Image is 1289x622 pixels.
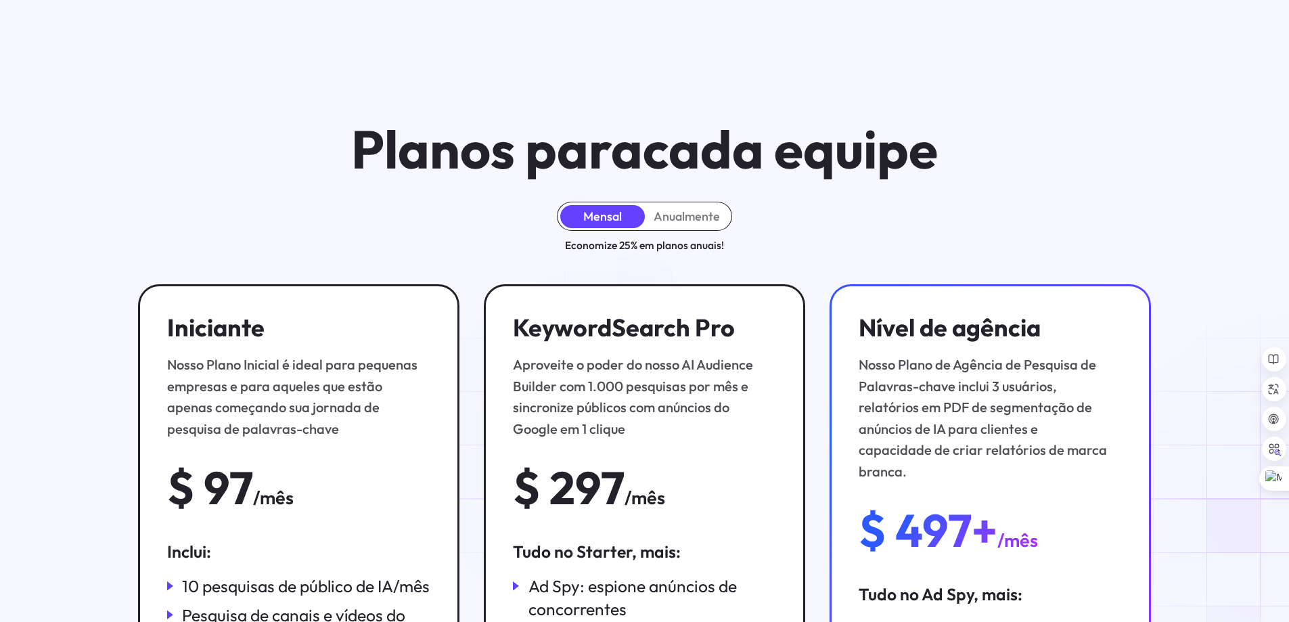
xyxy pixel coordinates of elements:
font: Iniciante [167,312,265,342]
font: Nosso Plano Inicial é ideal para pequenas empresas e para aqueles que estão apenas começando sua ... [167,356,417,437]
font: KeywordSearch Pro [513,312,735,342]
font: 10 pesquisas de público de IA/mês [182,575,430,596]
font: Planos para [351,116,643,182]
font: Tudo no Starter, mais: [513,541,681,562]
font: $ 297 [513,459,625,516]
font: $ 97 [167,459,253,516]
font: cada equipe [643,116,938,182]
font: Inclui: [167,541,211,562]
font: /mês [253,486,294,509]
font: Anualmente [654,208,720,224]
font: Ad Spy: espione anúncios de concorrentes [528,575,737,619]
font: Nível de agência [859,312,1041,342]
font: Aproveite o poder do nosso AI Audience Builder com 1.000 pesquisas por mês e sincronize públicos ... [513,356,753,437]
font: Tudo no Ad Spy, mais: [859,583,1022,604]
font: /mês [997,529,1038,552]
font: $ 497+ [859,502,997,558]
font: Economize 25% em planos anuais! [565,238,724,252]
font: /mês [625,486,665,509]
font: Nosso Plano de Agência de Pesquisa de Palavras-chave inclui 3 usuários, relatórios em PDF de segm... [859,356,1107,479]
font: Mensal [583,208,622,224]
